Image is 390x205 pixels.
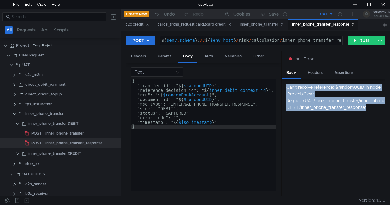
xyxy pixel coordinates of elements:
[348,36,375,45] button: RUN
[25,70,43,79] div: c2c_m2m
[39,26,50,34] button: Api
[28,119,79,128] div: inner_phone_transfer DEBIT
[25,159,39,168] div: sber_qr
[249,51,269,62] div: Other
[28,149,81,158] div: inner_phone_transfer CREDIT
[31,129,42,138] span: POST
[153,51,176,62] div: Params
[19,51,44,60] div: Clear Request
[52,26,70,34] button: Scripts
[45,138,102,148] div: inner_phone_transfer_response
[286,84,385,111] div: Can't resolve reference: $randomUUID in node 'Project/Clear Request/UAT/inner_phone_transfer/inne...
[330,67,358,78] div: Assertions
[22,60,30,70] div: UAT
[359,196,385,205] span: Version: 1.3.3
[33,41,52,50] div: Temp Project
[320,11,328,17] div: UAT
[25,179,46,189] div: c2b_sender
[15,26,37,34] button: Requests
[303,67,328,78] div: Headers
[240,21,284,28] div: inner_phone_transfer
[126,21,149,28] div: c2c credit
[5,26,13,34] button: All
[25,90,62,99] div: direct_credit_topup
[45,129,84,138] div: inner_phone_transfer
[179,9,208,19] button: Redo
[296,56,314,62] span: null Error
[133,37,144,44] div: POST
[25,109,64,118] div: inner_phone_transfer
[16,41,29,50] div: Project
[200,51,218,62] div: Auth
[220,51,246,62] div: Variables
[178,51,197,63] div: Body
[193,10,204,18] div: Redo
[158,21,231,28] div: cards_trxns_request card2card credit
[25,99,52,109] div: tps_insturction
[25,80,66,89] div: direct_debit_payment
[282,67,301,79] div: Body
[164,10,175,18] div: Undo
[126,51,151,62] div: Headers
[292,21,355,28] div: inner_phone_transfer_response
[233,10,250,18] div: Cookies
[12,13,103,20] input: Search...
[124,11,149,17] button: Create New
[149,9,179,19] button: Undo
[291,9,334,19] button: UAT
[25,189,49,198] div: b2c_receiver
[126,36,155,45] button: POST
[31,138,42,148] span: POST
[269,12,279,16] div: Save
[22,170,45,179] div: UAT PCI DSS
